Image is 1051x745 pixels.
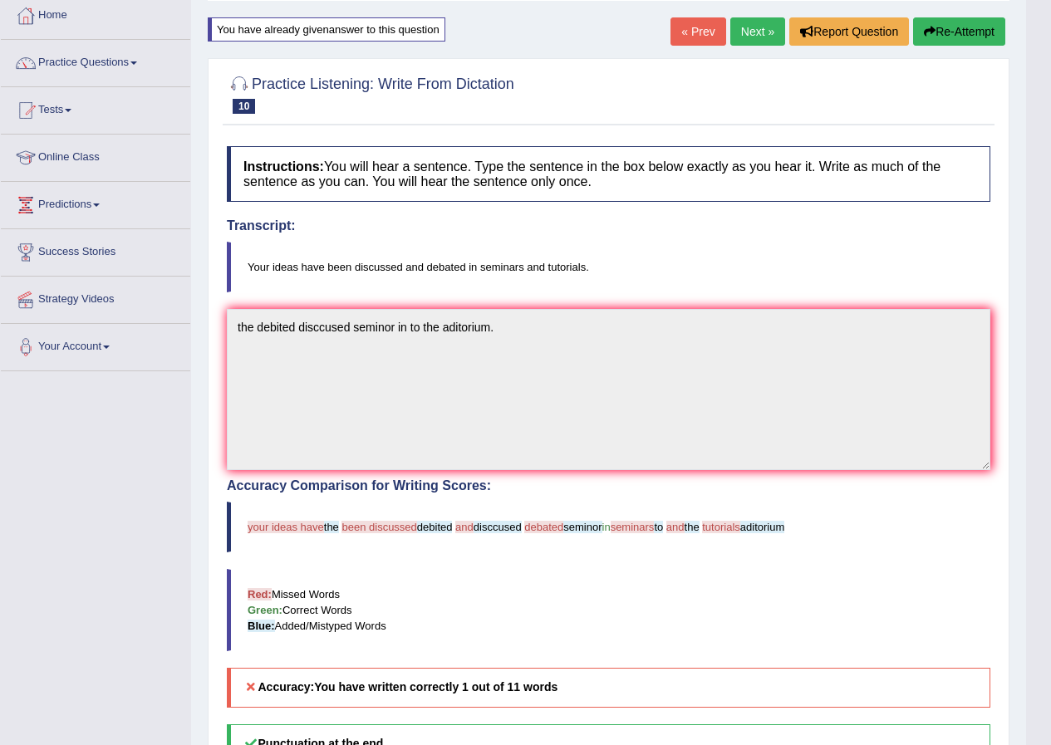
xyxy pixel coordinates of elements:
[654,521,663,533] span: to
[666,521,685,533] span: and
[740,521,784,533] span: aditorium
[685,521,700,533] span: the
[248,588,272,600] b: Red:
[417,521,453,533] span: debited
[1,135,190,176] a: Online Class
[1,324,190,365] a: Your Account
[248,521,324,533] span: your ideas have
[1,277,190,318] a: Strategy Videos
[243,159,324,174] b: Instructions:
[233,99,255,114] span: 10
[702,521,740,533] span: tutorials
[248,620,275,632] b: Blue:
[227,478,990,493] h4: Accuracy Comparison for Writing Scores:
[227,146,990,202] h4: You will hear a sentence. Type the sentence in the box below exactly as you hear it. Write as muc...
[208,17,445,42] div: You have already given answer to this question
[248,604,282,616] b: Green:
[227,668,990,707] h5: Accuracy:
[1,87,190,129] a: Tests
[227,218,990,233] h4: Transcript:
[1,182,190,223] a: Predictions
[611,521,655,533] span: seminars
[602,521,611,533] span: in
[455,521,474,533] span: and
[524,521,563,533] span: debated
[789,17,909,46] button: Report Question
[670,17,725,46] a: « Prev
[227,569,990,651] blockquote: Missed Words Correct Words Added/Mistyped Words
[324,521,339,533] span: the
[1,40,190,81] a: Practice Questions
[341,521,416,533] span: been discussed
[314,680,557,694] b: You have written correctly 1 out of 11 words
[227,72,514,114] h2: Practice Listening: Write From Dictation
[474,521,522,533] span: disccused
[563,521,602,533] span: seminor
[1,229,190,271] a: Success Stories
[913,17,1005,46] button: Re-Attempt
[227,242,990,292] blockquote: Your ideas have been discussed and debated in seminars and tutorials.
[730,17,785,46] a: Next »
